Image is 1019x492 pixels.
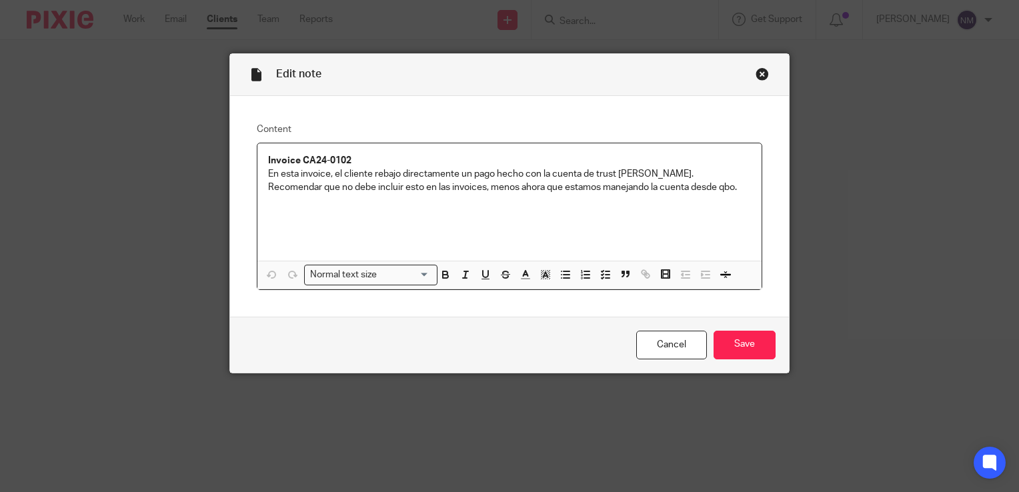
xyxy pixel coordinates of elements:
div: Search for option [304,265,437,285]
p: En esta invoice, el cliente rebajo directamente un pago hecho con la cuenta de trust [PERSON_NAME]. [268,167,751,181]
a: Cancel [636,331,707,359]
input: Search for option [381,268,429,282]
label: Content [257,123,762,136]
input: Save [714,331,776,359]
div: Close this dialog window [756,67,769,81]
p: Recomendar que no debe incluir esto en las invoices, menos ahora que estamos manejando la cuenta ... [268,181,751,194]
span: Normal text size [307,268,380,282]
span: Edit note [276,69,321,79]
strong: Invoice CA24-0102 [268,156,351,165]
